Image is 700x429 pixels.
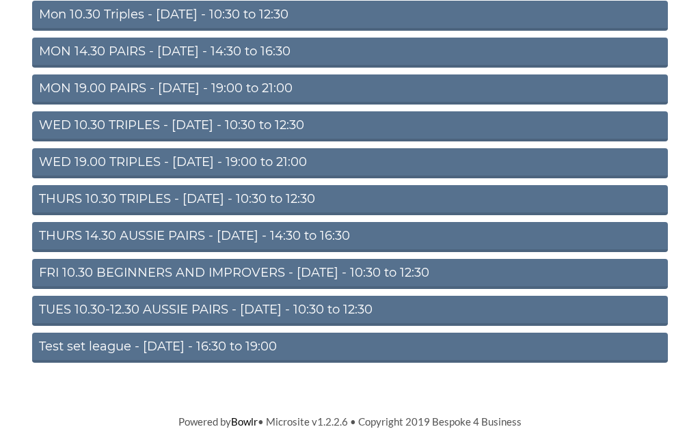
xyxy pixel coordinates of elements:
a: THURS 10.30 TRIPLES - [DATE] - 10:30 to 12:30 [32,185,668,215]
a: Mon 10.30 Triples - [DATE] - 10:30 to 12:30 [32,1,668,31]
a: WED 10.30 TRIPLES - [DATE] - 10:30 to 12:30 [32,111,668,141]
a: Test set league - [DATE] - 16:30 to 19:00 [32,333,668,363]
a: Bowlr [231,415,258,428]
a: MON 14.30 PAIRS - [DATE] - 14:30 to 16:30 [32,38,668,68]
span: Powered by • Microsite v1.2.2.6 • Copyright 2019 Bespoke 4 Business [178,415,522,428]
a: THURS 14.30 AUSSIE PAIRS - [DATE] - 14:30 to 16:30 [32,222,668,252]
a: FRI 10.30 BEGINNERS AND IMPROVERS - [DATE] - 10:30 to 12:30 [32,259,668,289]
a: WED 19.00 TRIPLES - [DATE] - 19:00 to 21:00 [32,148,668,178]
a: TUES 10.30-12.30 AUSSIE PAIRS - [DATE] - 10:30 to 12:30 [32,296,668,326]
a: MON 19.00 PAIRS - [DATE] - 19:00 to 21:00 [32,74,668,105]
